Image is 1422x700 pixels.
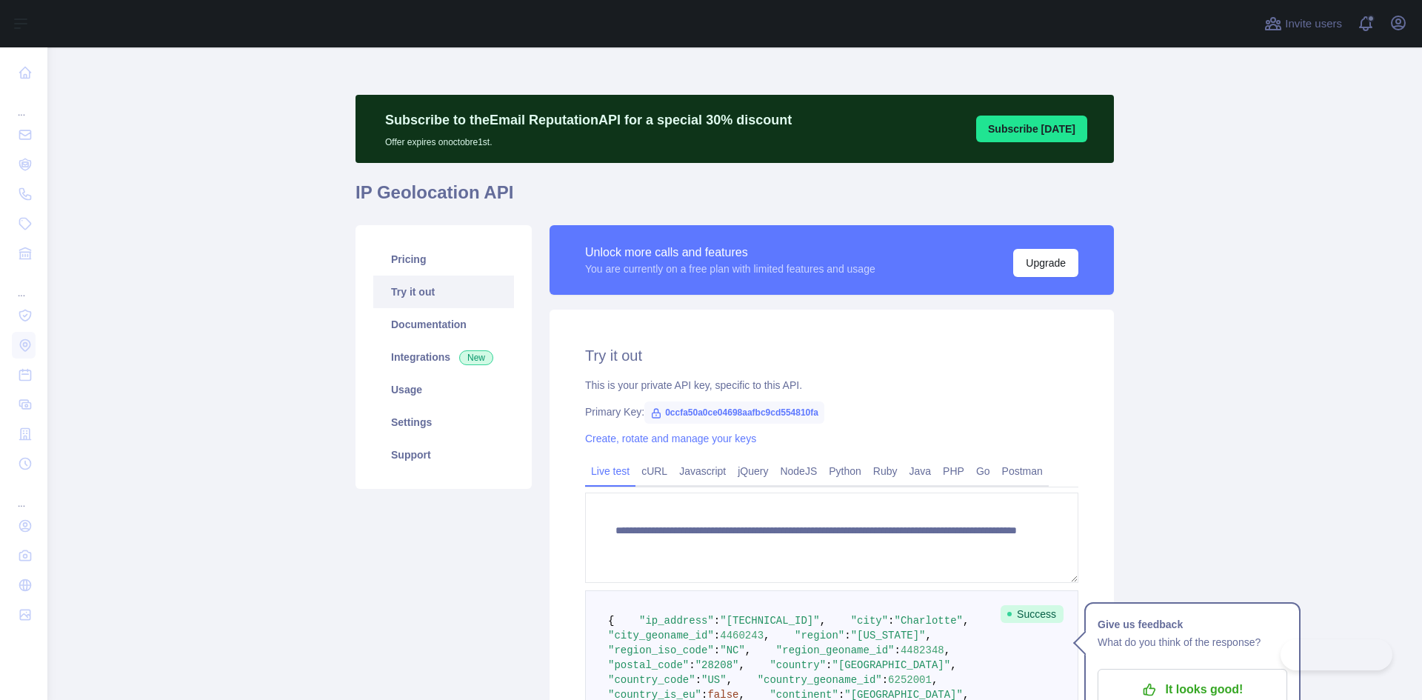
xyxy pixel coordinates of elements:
[851,630,926,641] span: "[US_STATE]"
[355,181,1114,216] h1: IP Geolocation API
[745,644,751,656] span: ,
[12,270,36,299] div: ...
[373,276,514,308] a: Try it out
[950,659,956,671] span: ,
[904,459,938,483] a: Java
[727,674,732,686] span: ,
[758,674,882,686] span: "country_geoname_id"
[1261,12,1345,36] button: Invite users
[882,674,888,686] span: :
[12,89,36,119] div: ...
[820,615,826,627] span: ,
[720,644,745,656] span: "NC"
[373,243,514,276] a: Pricing
[701,674,727,686] span: "US"
[608,630,714,641] span: "city_geoname_id"
[826,659,832,671] span: :
[459,350,493,365] span: New
[970,459,996,483] a: Go
[635,459,673,483] a: cURL
[888,674,932,686] span: 6252001
[1001,605,1064,623] span: Success
[714,644,720,656] span: :
[1098,616,1287,633] h1: Give us feedback
[764,630,770,641] span: ,
[373,439,514,471] a: Support
[373,341,514,373] a: Integrations New
[12,480,36,510] div: ...
[585,459,635,483] a: Live test
[963,615,969,627] span: ,
[926,630,932,641] span: ,
[695,659,739,671] span: "28208"
[732,459,774,483] a: jQuery
[895,644,901,656] span: :
[776,644,895,656] span: "region_geoname_id"
[738,659,744,671] span: ,
[689,659,695,671] span: :
[608,644,714,656] span: "region_iso_code"
[867,459,904,483] a: Ruby
[585,433,756,444] a: Create, rotate and manage your keys
[639,615,714,627] span: "ip_address"
[373,406,514,439] a: Settings
[673,459,732,483] a: Javascript
[714,615,720,627] span: :
[385,110,792,130] p: Subscribe to the Email Reputation API for a special 30 % discount
[823,459,867,483] a: Python
[895,615,963,627] span: "Charlotte"
[720,615,819,627] span: "[TECHNICAL_ID]"
[714,630,720,641] span: :
[851,615,888,627] span: "city"
[385,130,792,148] p: Offer expires on octobre 1st.
[585,404,1078,419] div: Primary Key:
[932,674,938,686] span: ,
[832,659,950,671] span: "[GEOGRAPHIC_DATA]"
[944,644,950,656] span: ,
[608,659,689,671] span: "postal_code"
[1281,639,1392,670] iframe: Toggle Customer Support
[770,659,826,671] span: "country"
[373,308,514,341] a: Documentation
[644,401,824,424] span: 0ccfa50a0ce04698aafbc9cd554810fa
[608,674,695,686] span: "country_code"
[1285,16,1342,33] span: Invite users
[795,630,844,641] span: "region"
[585,345,1078,366] h2: Try it out
[901,644,944,656] span: 4482348
[976,116,1087,142] button: Subscribe [DATE]
[1013,249,1078,277] button: Upgrade
[996,459,1049,483] a: Postman
[937,459,970,483] a: PHP
[373,373,514,406] a: Usage
[695,674,701,686] span: :
[774,459,823,483] a: NodeJS
[585,261,875,276] div: You are currently on a free plan with limited features and usage
[888,615,894,627] span: :
[585,244,875,261] div: Unlock more calls and features
[844,630,850,641] span: :
[608,615,614,627] span: {
[1098,633,1287,651] p: What do you think of the response?
[585,378,1078,393] div: This is your private API key, specific to this API.
[720,630,764,641] span: 4460243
